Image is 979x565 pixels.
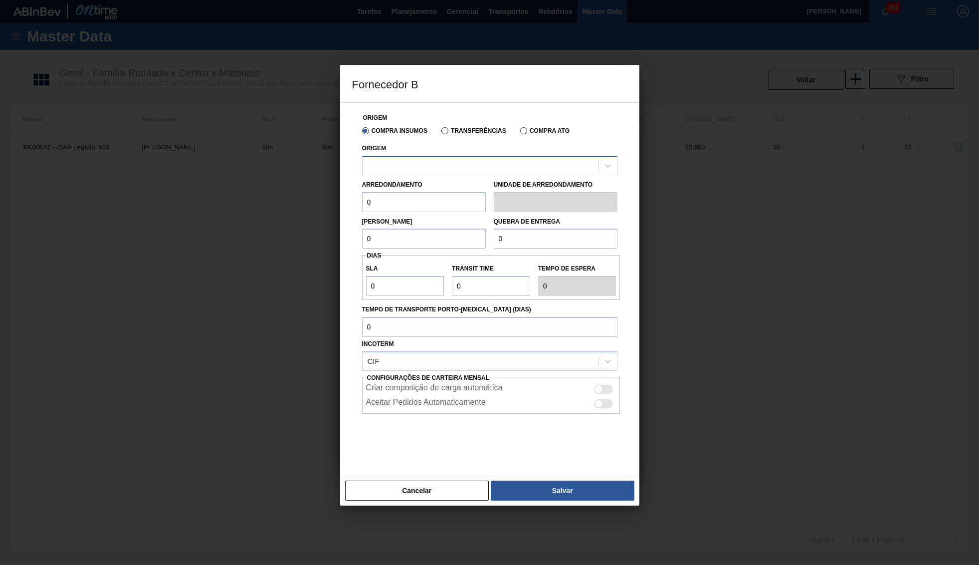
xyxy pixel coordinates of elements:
button: Salvar [491,481,634,501]
span: Configurações de Carteira Mensal [367,374,490,381]
label: Aceitar Pedidos Automaticamente [366,398,486,410]
label: Transferências [441,127,506,134]
label: Criar composição de carga automática [366,383,503,395]
label: Tempo de espera [538,262,616,276]
button: Cancelar [345,481,489,501]
label: Unidade de arredondamento [494,178,617,192]
div: Essa configuração habilita a criação automática de composição de carga do lado do fornecedor caso... [362,381,620,395]
span: Dias [367,252,382,259]
label: Tempo de Transporte Porto-[MEDICAL_DATA] (dias) [362,302,617,317]
label: Compra ATG [520,127,570,134]
label: SLA [366,262,444,276]
label: Compra Insumos [362,127,427,134]
div: Essa configuração habilita aceite automático do pedido do lado do fornecedor [362,395,620,410]
label: Origem [363,114,388,121]
label: Quebra de entrega [494,218,561,225]
label: Transit Time [452,262,530,276]
label: Origem [362,145,387,152]
div: CIF [368,357,380,365]
label: Arredondamento [362,181,422,188]
h3: Fornecedor B [340,65,639,103]
label: [PERSON_NAME] [362,218,412,225]
label: Incoterm [362,340,394,347]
